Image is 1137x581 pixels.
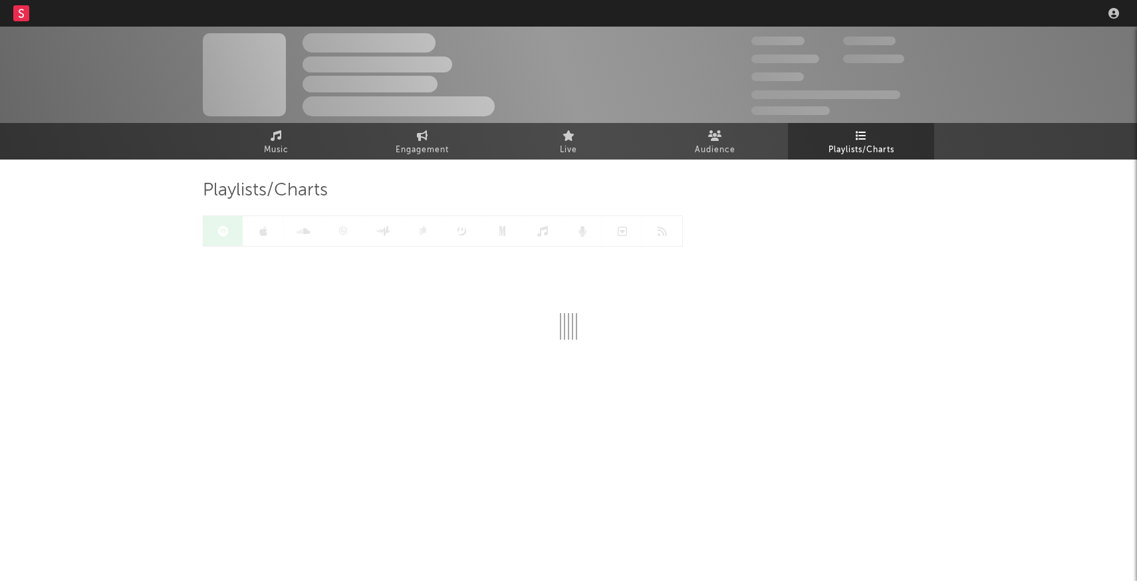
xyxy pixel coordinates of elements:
[560,142,577,158] span: Live
[203,123,349,160] a: Music
[203,183,328,199] span: Playlists/Charts
[695,142,735,158] span: Audience
[751,106,830,115] span: Jump Score: 85.0
[788,123,934,160] a: Playlists/Charts
[264,142,289,158] span: Music
[495,123,642,160] a: Live
[396,142,449,158] span: Engagement
[642,123,788,160] a: Audience
[751,72,804,81] span: 100.000
[843,37,896,45] span: 100.000
[828,142,894,158] span: Playlists/Charts
[751,90,900,99] span: 50.000.000 Monthly Listeners
[751,37,805,45] span: 300.000
[751,55,819,63] span: 50.000.000
[349,123,495,160] a: Engagement
[843,55,904,63] span: 1.000.000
